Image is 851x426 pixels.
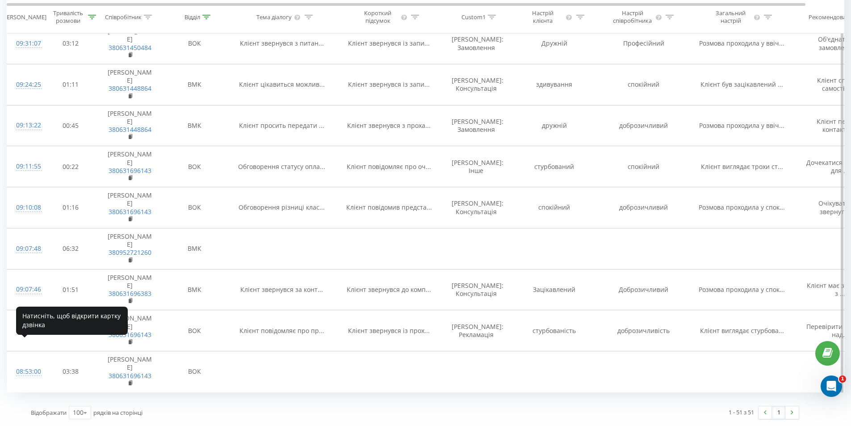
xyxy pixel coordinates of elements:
[109,207,151,216] a: 380631696143
[109,330,151,339] a: 380631696143
[729,408,754,417] div: 1 - 51 з 51
[109,43,151,52] a: 380631450484
[238,162,325,171] span: Обговорення статусу опла...
[522,9,563,25] div: Настрій клієнта
[161,105,228,146] td: ВМК
[16,199,34,216] div: 09:10:08
[240,39,324,47] span: Клієнт звернувся з питан...
[99,310,161,351] td: [PERSON_NAME]
[43,146,99,187] td: 00:22
[16,281,34,298] div: 09:07:46
[105,13,142,21] div: Співробітник
[109,289,151,298] a: 380631696383
[43,269,99,310] td: 01:51
[16,158,34,175] div: 09:11:55
[99,351,161,392] td: [PERSON_NAME]
[443,64,510,105] td: [PERSON_NAME]: Консультація
[161,310,228,351] td: ВОК
[443,269,510,310] td: [PERSON_NAME]: Консультація
[16,117,34,134] div: 09:13:22
[510,310,599,351] td: стурбованість
[239,326,324,335] span: Клієнт повідомляє про пр...
[161,64,228,105] td: ВМК
[443,146,510,187] td: [PERSON_NAME]: Інше
[348,80,430,89] span: Клієнт звернувся із запи...
[599,64,688,105] td: спокійний
[43,351,99,392] td: 03:38
[16,363,34,380] div: 08:53:00
[99,146,161,187] td: [PERSON_NAME]
[43,228,99,269] td: 06:32
[109,166,151,175] a: 380631696143
[599,269,688,310] td: Доброзичливий
[99,269,161,310] td: [PERSON_NAME]
[699,285,785,294] span: Розмова проходила у спок...
[699,121,784,130] span: Розмова проходила у ввіч...
[599,146,688,187] td: спокійний
[161,351,228,392] td: ВОК
[99,64,161,105] td: [PERSON_NAME]
[161,146,228,187] td: ВОК
[99,228,161,269] td: [PERSON_NAME]
[93,409,143,417] span: рядків на сторінці
[347,285,431,294] span: Клієнт звернувся до комп...
[161,228,228,269] td: ВМК
[700,80,783,89] span: Клієнт був зацікавлений ...
[443,23,510,64] td: [PERSON_NAME]: Замовлення
[510,23,599,64] td: Дружній
[699,203,785,211] span: Розмова проходила у спок...
[50,9,86,25] div: Тривалість розмови
[599,310,688,351] td: доброзичливість
[184,13,200,21] div: Відділ
[16,307,128,335] div: Натисніть, щоб відкрити картку дзвінка
[709,9,752,25] div: Загальний настрій
[161,269,228,310] td: ВМК
[99,187,161,228] td: [PERSON_NAME]
[31,409,67,417] span: Відображати
[109,125,151,134] a: 380631448864
[240,285,323,294] span: Клієнт звернувся за конт...
[43,23,99,64] td: 03:12
[510,187,599,228] td: спокійний
[443,187,510,228] td: [PERSON_NAME]: Консультація
[348,39,430,47] span: Клієнт звернувся із запи...
[99,105,161,146] td: [PERSON_NAME]
[239,203,325,211] span: Обговорення різниці клас...
[109,248,151,257] a: 380952721260
[109,84,151,93] a: 380631448864
[348,326,430,335] span: Клієнт звернувся із прох...
[700,326,784,335] span: Клієнт виглядає стурбова...
[239,80,325,89] span: Клієнт цікавиться можлив...
[346,203,432,211] span: Клієнт повідомив предста...
[73,408,84,417] div: 100
[443,310,510,351] td: [PERSON_NAME]: Рекламація
[510,64,599,105] td: здивування
[161,23,228,64] td: ВОК
[239,121,324,130] span: Клієнт просить передати ...
[599,105,688,146] td: доброзичливий
[510,105,599,146] td: дружній
[510,269,599,310] td: Зацікавлений
[16,35,34,52] div: 09:31:07
[43,64,99,105] td: 01:11
[99,23,161,64] td: [PERSON_NAME]
[1,13,46,21] div: [PERSON_NAME]
[772,406,785,419] a: 1
[16,240,34,257] div: 09:07:48
[510,146,599,187] td: стурбований
[599,187,688,228] td: доброзичливий
[43,105,99,146] td: 00:45
[599,23,688,64] td: Професійний
[356,9,399,25] div: Короткий підсумок
[109,371,151,380] a: 380631696143
[347,162,431,171] span: Клієнт повідомляє про оч...
[443,105,510,146] td: [PERSON_NAME]: Замовлення
[839,375,846,383] span: 1
[256,13,292,21] div: Тема діалогу
[611,9,654,25] div: Настрій співробітника
[16,76,34,93] div: 09:24:25
[821,375,842,397] iframe: Intercom live chat
[461,13,486,21] div: Custom1
[699,39,784,47] span: Розмова проходила у ввіч...
[347,121,431,130] span: Клієнт звернувся з проха...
